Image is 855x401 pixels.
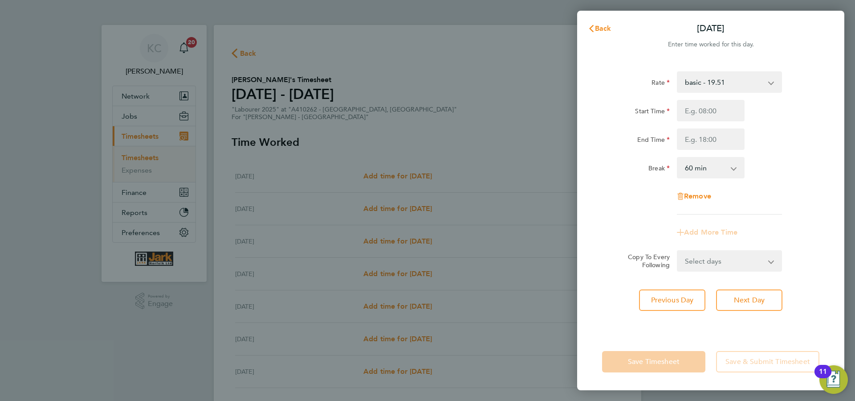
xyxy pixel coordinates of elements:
span: Previous Day [651,296,694,305]
label: Copy To Every Following [621,253,670,269]
label: End Time [637,136,670,146]
label: Rate [651,79,670,89]
div: Enter time worked for this day. [577,39,844,50]
label: Break [648,164,670,175]
button: Remove [677,193,711,200]
p: [DATE] [697,22,725,35]
span: Remove [684,192,711,200]
div: 11 [819,372,827,383]
input: E.g. 08:00 [677,100,745,121]
button: Previous Day [639,289,705,311]
button: Back [579,20,620,37]
button: Next Day [716,289,782,311]
label: Start Time [635,107,670,118]
span: Back [595,24,611,33]
input: E.g. 18:00 [677,128,745,150]
span: Next Day [734,296,765,305]
button: Open Resource Center, 11 new notifications [819,365,848,394]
